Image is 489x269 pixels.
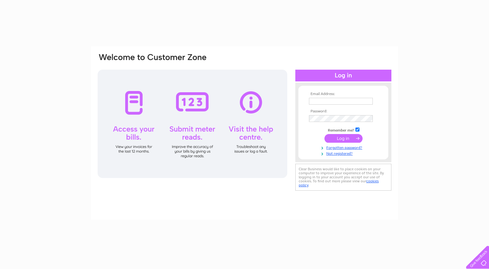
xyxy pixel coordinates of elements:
[307,92,379,96] th: Email Address:
[324,134,363,143] input: Submit
[307,109,379,114] th: Password:
[309,150,379,156] a: Not registered?
[309,144,379,150] a: Forgotten password?
[299,179,379,187] a: cookies policy
[295,164,391,191] div: Clear Business would like to place cookies on your computer to improve your experience of the sit...
[307,127,379,133] td: Remember me?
